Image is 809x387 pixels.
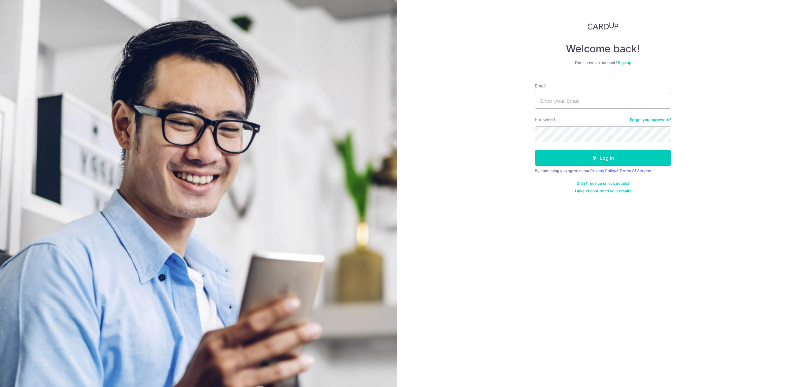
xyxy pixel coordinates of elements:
img: CardUp Logo [587,22,618,30]
a: Privacy Policy [590,168,616,173]
a: Terms Of Service [619,168,651,173]
div: Don’t have an account? [535,60,671,65]
a: Didn't receive unlock details? [577,181,630,186]
a: Forgot your password? [630,117,671,122]
label: Email [535,83,546,89]
div: By continuing you agree to our & [535,168,671,173]
label: Password [535,116,555,123]
h4: Welcome back! [535,42,671,55]
button: Log in [535,150,671,166]
input: Enter your Email [535,93,671,109]
a: Haven't confirmed your email? [575,189,631,194]
a: Sign up [618,60,631,65]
